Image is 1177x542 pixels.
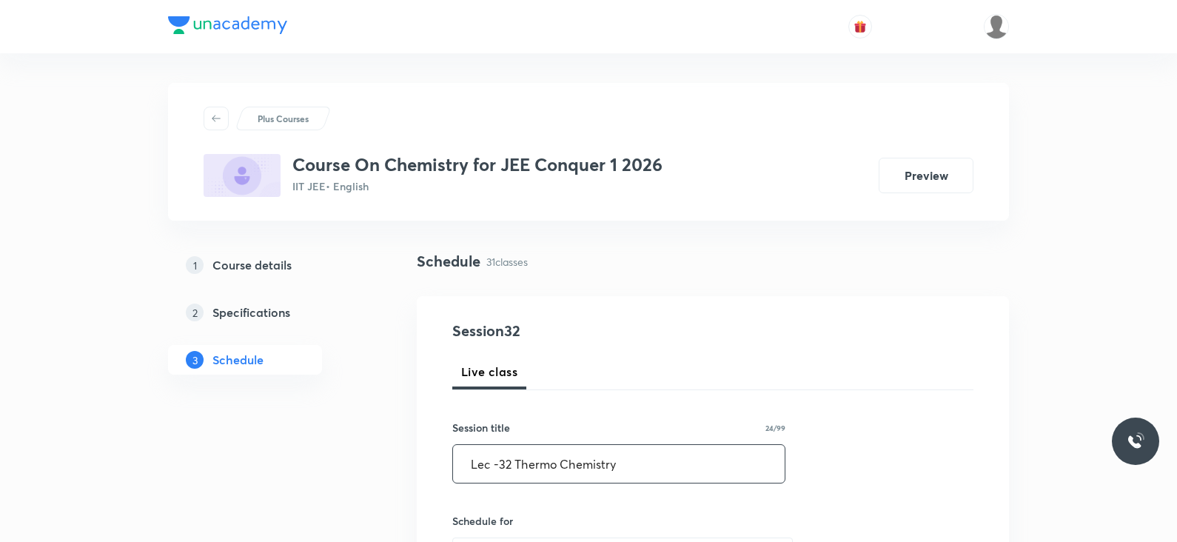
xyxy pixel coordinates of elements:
h5: Schedule [212,351,264,369]
img: 74F6A17E-99C8-4237-9553-675A7A67341E_plus.png [204,154,281,197]
input: A great title is short, clear and descriptive [453,445,785,483]
a: 2Specifications [168,298,369,327]
button: Preview [879,158,973,193]
img: Company Logo [168,16,287,34]
p: IIT JEE • English [292,178,663,194]
button: avatar [848,15,872,39]
img: avatar [854,20,867,33]
h4: Session 32 [452,320,722,342]
h5: Course details [212,256,292,274]
p: 1 [186,256,204,274]
h3: Course On Chemistry for JEE Conquer 1 2026 [292,154,663,175]
a: Company Logo [168,16,287,38]
p: 24/99 [765,424,785,432]
p: Plus Courses [258,112,309,125]
span: Live class [461,363,517,381]
img: ttu [1127,432,1144,450]
h5: Specifications [212,304,290,321]
p: 2 [186,304,204,321]
img: Saniya Tarannum [984,14,1009,39]
p: 3 [186,351,204,369]
h6: Session title [452,420,510,435]
h6: Schedule for [452,513,785,529]
h4: Schedule [417,250,480,272]
a: 1Course details [168,250,369,280]
p: 31 classes [486,254,528,270]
